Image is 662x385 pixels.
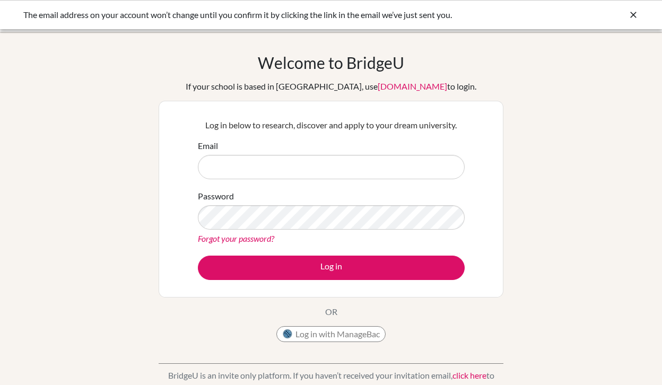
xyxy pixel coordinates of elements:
[198,256,465,280] button: Log in
[276,326,386,342] button: Log in with ManageBac
[23,8,480,21] div: The email address on your account won’t change until you confirm it by clicking the link in the e...
[452,370,486,380] a: click here
[198,233,274,243] a: Forgot your password?
[258,53,404,72] h1: Welcome to BridgeU
[198,139,218,152] label: Email
[198,190,234,203] label: Password
[378,81,447,91] a: [DOMAIN_NAME]
[198,119,465,132] p: Log in below to research, discover and apply to your dream university.
[325,305,337,318] p: OR
[186,80,476,93] div: If your school is based in [GEOGRAPHIC_DATA], use to login.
